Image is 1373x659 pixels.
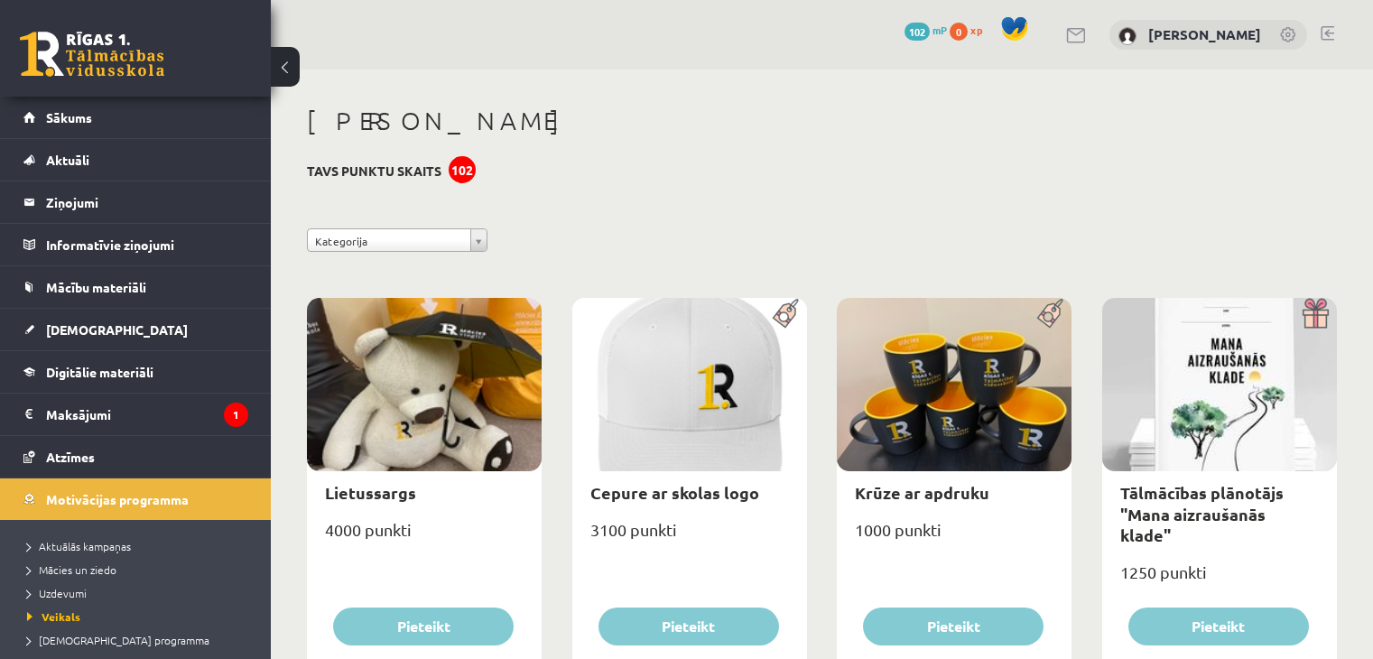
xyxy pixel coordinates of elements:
[23,309,248,350] a: [DEMOGRAPHIC_DATA]
[27,539,131,553] span: Aktuālās kampaņas
[23,266,248,308] a: Mācību materiāli
[307,515,542,560] div: 4000 punkti
[766,298,807,329] img: Populāra prece
[449,156,476,183] div: 102
[20,32,164,77] a: Rīgas 1. Tālmācības vidusskola
[46,364,153,380] span: Digitālie materiāli
[325,482,416,503] a: Lietussargs
[855,482,989,503] a: Krūze ar apdruku
[27,562,116,577] span: Mācies un ziedo
[27,586,87,600] span: Uzdevumi
[307,163,441,179] h3: Tavs punktu skaits
[27,608,253,625] a: Veikals
[46,181,248,223] legend: Ziņojumi
[950,23,968,41] span: 0
[315,229,463,253] span: Kategorija
[837,515,1071,560] div: 1000 punkti
[1128,608,1309,645] button: Pieteikt
[932,23,947,37] span: mP
[23,351,248,393] a: Digitālie materiāli
[1120,482,1284,545] a: Tālmācības plānotājs "Mana aizraušanās klade"
[905,23,947,37] a: 102 mP
[572,515,807,560] div: 3100 punkti
[23,181,248,223] a: Ziņojumi
[23,139,248,181] a: Aktuāli
[23,97,248,138] a: Sākums
[1148,25,1261,43] a: [PERSON_NAME]
[27,632,253,648] a: [DEMOGRAPHIC_DATA] programma
[27,633,209,647] span: [DEMOGRAPHIC_DATA] programma
[46,394,248,435] legend: Maksājumi
[46,152,89,168] span: Aktuāli
[46,279,146,295] span: Mācību materiāli
[23,478,248,520] a: Motivācijas programma
[1102,557,1337,602] div: 1250 punkti
[307,106,1337,136] h1: [PERSON_NAME]
[970,23,982,37] span: xp
[46,491,189,507] span: Motivācijas programma
[27,562,253,578] a: Mācies un ziedo
[46,321,188,338] span: [DEMOGRAPHIC_DATA]
[333,608,514,645] button: Pieteikt
[46,224,248,265] legend: Informatīvie ziņojumi
[23,436,248,478] a: Atzīmes
[1296,298,1337,329] img: Dāvana ar pārsteigumu
[598,608,779,645] button: Pieteikt
[46,449,95,465] span: Atzīmes
[27,538,253,554] a: Aktuālās kampaņas
[950,23,991,37] a: 0 xp
[905,23,930,41] span: 102
[46,109,92,125] span: Sākums
[590,482,759,503] a: Cepure ar skolas logo
[224,403,248,427] i: 1
[307,228,487,252] a: Kategorija
[23,394,248,435] a: Maksājumi1
[1118,27,1136,45] img: Emīlija Zelča
[23,224,248,265] a: Informatīvie ziņojumi
[1031,298,1071,329] img: Populāra prece
[863,608,1044,645] button: Pieteikt
[27,609,80,624] span: Veikals
[27,585,253,601] a: Uzdevumi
